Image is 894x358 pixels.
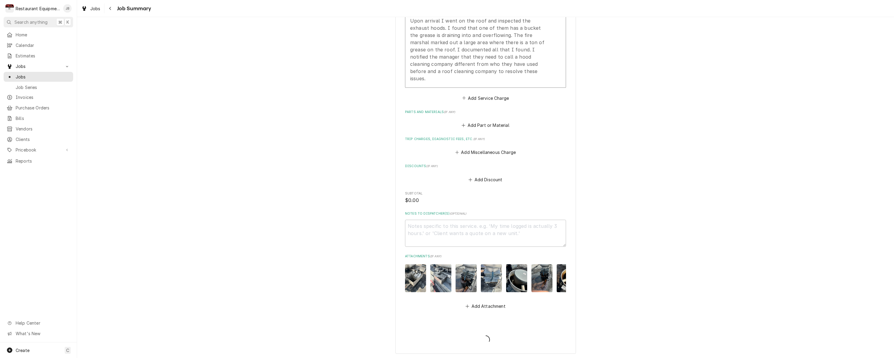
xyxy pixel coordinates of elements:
label: Attachments [405,254,566,259]
span: Purchase Orders [16,105,70,111]
div: Trip Charges, Diagnostic Fees, etc. [405,137,566,157]
span: Calendar [16,42,70,48]
span: Vendors [16,126,70,132]
a: Go to What's New [4,329,73,338]
button: Add Service Charge [461,94,510,102]
div: R [5,4,14,13]
label: Trip Charges, Diagnostic Fees, etc. [405,137,566,142]
span: K [67,19,69,25]
span: Invoices [16,94,70,100]
a: Invoices [4,92,73,102]
div: Restaurant Equipment Diagnostics's Avatar [5,4,14,13]
button: Navigate back [106,4,115,13]
div: Parts and Materials [405,110,566,130]
a: Jobs [4,72,73,82]
span: Jobs [16,74,70,80]
label: Parts and Materials [405,110,566,115]
button: Add Miscellaneous Charge [454,148,517,157]
img: xBIPJymDQ92AvE4Ne5G0 [531,264,552,292]
a: Job Series [4,82,73,92]
a: Go to Help Center [4,318,73,328]
span: Job Summary [115,5,151,13]
img: 8siCanHlQoWFZ9Pfs1VU [557,264,578,292]
a: Calendar [4,40,73,50]
span: Pricebook [16,147,61,153]
div: Notes to Dispatcher(s) [405,211,566,246]
span: Subtotal [405,191,566,196]
button: Search anything⌘K [4,17,73,27]
img: p0Ceaw39Td1bOiA8ciX1 [456,264,477,292]
span: Subtotal [405,197,566,204]
img: mZWnAMzQ2WOOIbS54ST5 [481,264,502,292]
div: Restaurant Equipment Diagnostics [16,5,60,12]
span: ( optional ) [450,212,467,215]
a: Go to Pricebook [4,145,73,155]
div: Discounts [405,164,566,184]
div: Subtotal [405,191,566,204]
span: Job Series [16,84,70,90]
span: C [66,347,69,353]
a: Purchase Orders [4,103,73,113]
img: MaLwcR63SgGOg6LE0NhK [506,264,527,292]
span: ( if any ) [473,137,485,141]
span: What's New [16,330,70,337]
button: Add Part or Material [461,121,510,130]
span: Estimates [16,53,70,59]
a: Vendors [4,124,73,134]
a: Reports [4,156,73,166]
span: Reports [16,158,70,164]
button: Add Discount [468,175,503,184]
a: Go to Jobs [4,61,73,71]
span: ( if any ) [444,110,455,114]
a: Clients [4,134,73,144]
span: Search anything [14,19,48,25]
span: Loading... [481,334,490,346]
span: Help Center [16,320,70,326]
span: Create [16,348,29,353]
img: E6iPf1OESsGZJyCBPYy8 [430,264,451,292]
span: Clients [16,136,70,142]
a: Estimates [4,51,73,61]
span: $0.00 [405,197,419,203]
label: Discounts [405,164,566,169]
span: Jobs [90,5,101,12]
span: ( if any ) [430,255,441,258]
a: Jobs [79,4,103,14]
button: Add Attachment [465,302,507,311]
a: Bills [4,113,73,123]
img: DB0OsRfCSZaFJBIfeCUn [405,264,426,292]
span: ⌘ [58,19,62,25]
span: Bills [16,115,70,121]
span: Jobs [16,63,61,69]
a: Home [4,30,73,40]
span: ( if any ) [426,164,438,168]
div: Jaired Brunty's Avatar [63,4,72,13]
label: Notes to Dispatcher(s) [405,211,566,216]
div: Attachments [405,254,566,310]
span: Home [16,32,70,38]
div: JB [63,4,72,13]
